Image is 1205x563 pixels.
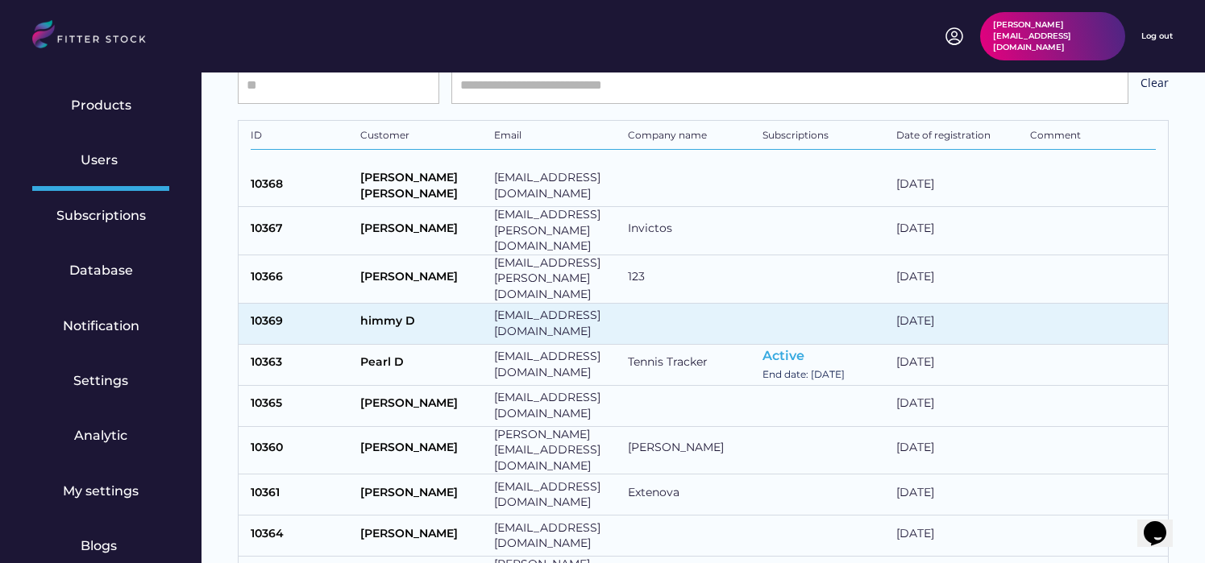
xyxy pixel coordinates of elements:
[251,269,352,289] div: 10366
[762,347,804,365] div: Active
[32,20,160,53] img: LOGO.svg
[251,129,352,145] div: ID
[494,129,620,145] div: Email
[494,255,620,303] div: [EMAIL_ADDRESS][PERSON_NAME][DOMAIN_NAME]
[494,479,620,511] div: [EMAIL_ADDRESS][DOMAIN_NAME]
[628,269,754,289] div: 123
[494,207,620,255] div: [EMAIL_ADDRESS][PERSON_NAME][DOMAIN_NAME]
[81,537,121,555] div: Blogs
[360,170,486,201] div: [PERSON_NAME] [PERSON_NAME]
[74,427,127,445] div: Analytic
[993,19,1112,53] div: [PERSON_NAME][EMAIL_ADDRESS][DOMAIN_NAME]
[896,440,1022,460] div: [DATE]
[896,485,1022,505] div: [DATE]
[360,485,486,505] div: [PERSON_NAME]
[251,395,352,416] div: 10365
[762,129,888,145] div: Subscriptions
[81,151,121,169] div: Users
[896,221,1022,241] div: [DATE]
[628,485,754,505] div: Extenova
[360,221,486,241] div: [PERSON_NAME]
[63,317,139,335] div: Notification
[360,129,486,145] div: Customer
[360,440,486,460] div: [PERSON_NAME]
[1137,499,1189,547] iframe: chat widget
[494,349,620,380] div: [EMAIL_ADDRESS][DOMAIN_NAME]
[628,221,754,241] div: Invictos
[896,354,1022,375] div: [DATE]
[896,269,1022,289] div: [DATE]
[360,395,486,416] div: [PERSON_NAME]
[1141,75,1169,95] div: Clear
[56,207,146,225] div: Subscriptions
[63,482,139,500] div: My settings
[628,129,754,145] div: Company name
[494,390,620,421] div: [EMAIL_ADDRESS][DOMAIN_NAME]
[494,308,620,339] div: [EMAIL_ADDRESS][DOMAIN_NAME]
[69,262,133,279] div: Database
[896,395,1022,416] div: [DATE]
[896,526,1022,546] div: [DATE]
[360,526,486,546] div: [PERSON_NAME]
[251,485,352,505] div: 10361
[251,440,352,460] div: 10360
[762,368,845,382] div: End date: [DATE]
[494,427,620,474] div: [PERSON_NAME][EMAIL_ADDRESS][DOMAIN_NAME]
[251,176,352,197] div: 10368
[1141,31,1173,42] div: Log out
[628,354,754,375] div: Tennis Tracker
[494,170,620,201] div: [EMAIL_ADDRESS][DOMAIN_NAME]
[251,313,352,333] div: 10369
[494,520,620,552] div: [EMAIL_ADDRESS][DOMAIN_NAME]
[360,269,486,289] div: [PERSON_NAME]
[896,129,1022,145] div: Date of registration
[360,313,486,333] div: himmy D
[71,97,131,114] div: Products
[628,440,754,460] div: [PERSON_NAME]
[73,372,128,390] div: Settings
[1030,129,1156,145] div: Comment
[896,176,1022,197] div: [DATE]
[251,354,352,375] div: 10363
[896,313,1022,333] div: [DATE]
[251,526,352,546] div: 10364
[360,354,486,375] div: Pearl D
[945,27,964,46] img: profile-circle.svg
[251,221,352,241] div: 10367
